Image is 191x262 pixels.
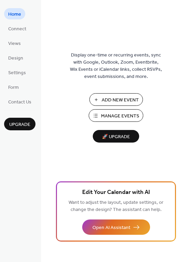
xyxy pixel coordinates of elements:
[70,52,162,80] span: Display one-time or recurring events, sync with Google, Outlook, Zoom, Eventbrite, Wix Events or ...
[4,81,23,93] a: Form
[8,55,23,62] span: Design
[97,132,135,142] span: 🚀 Upgrade
[82,188,150,197] span: Edit Your Calendar with AI
[8,99,31,106] span: Contact Us
[8,69,26,77] span: Settings
[92,224,130,231] span: Open AI Assistant
[4,118,35,130] button: Upgrade
[101,113,139,120] span: Manage Events
[8,84,19,91] span: Form
[4,8,25,19] a: Home
[4,52,27,63] a: Design
[8,40,21,47] span: Views
[4,23,30,34] a: Connect
[93,130,139,143] button: 🚀 Upgrade
[4,96,35,107] a: Contact Us
[89,93,143,106] button: Add New Event
[8,11,21,18] span: Home
[82,219,150,235] button: Open AI Assistant
[8,26,26,33] span: Connect
[9,121,30,128] span: Upgrade
[102,97,139,104] span: Add New Event
[4,67,30,78] a: Settings
[4,37,25,49] a: Views
[69,198,163,214] span: Want to adjust the layout, update settings, or change the design? The assistant can help.
[89,109,143,122] button: Manage Events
